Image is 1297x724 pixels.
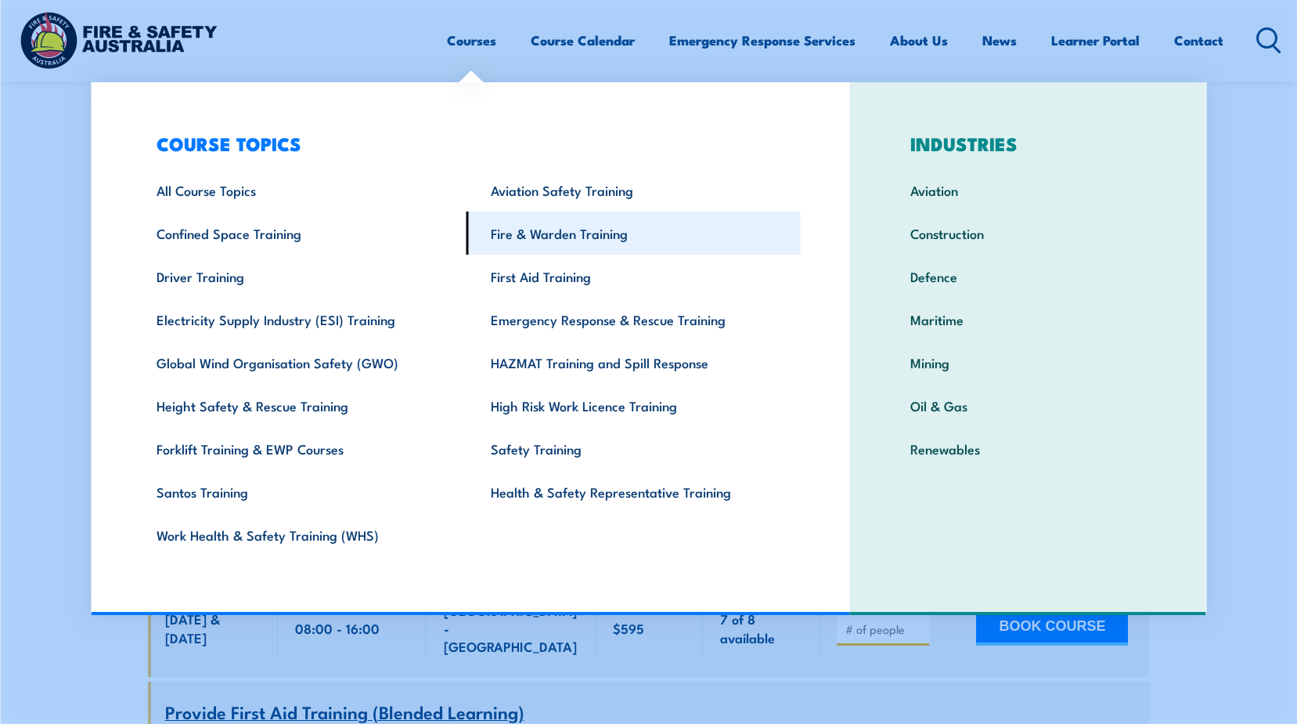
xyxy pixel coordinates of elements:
a: Aviation Safety Training [467,168,801,212]
a: Emergency Response Services [669,20,856,61]
a: Provide First Aid Training (Blended Learning) [165,703,524,722]
a: High Risk Work Licence Training [467,384,801,427]
a: All Course Topics [132,168,467,212]
a: Course Calendar [531,20,635,61]
a: Height Safety & Rescue Training [132,384,467,427]
a: First Aid Training [467,255,801,298]
a: Learner Portal [1051,20,1140,61]
a: Emergency Response & Rescue Training [467,298,801,341]
a: About Us [890,20,948,61]
a: Maritime [886,298,1170,341]
h3: COURSE TOPICS [132,132,801,154]
a: Courses [447,20,496,61]
a: Mining [886,341,1170,384]
a: Fire & Warden Training [467,212,801,255]
a: News [982,20,1017,61]
span: 7 of 8 available [720,610,802,646]
span: $595 [613,619,644,637]
a: Driver Training [132,255,467,298]
a: Contact [1174,20,1223,61]
a: Defence [886,255,1170,298]
span: 08:00 - 16:00 [295,619,380,637]
a: Global Wind Organisation Safety (GWO) [132,341,467,384]
a: Confined Space Training [132,212,467,255]
span: [DATE] & [DATE] [165,610,261,646]
a: Work Health & Safety Training (WHS) [132,513,467,556]
button: BOOK COURSE [976,611,1128,646]
a: Oil & Gas [886,384,1170,427]
span: [GEOGRAPHIC_DATA] - [GEOGRAPHIC_DATA] [444,601,578,656]
a: Forklift Training & EWP Courses [132,427,467,470]
a: Renewables [886,427,1170,470]
a: Construction [886,212,1170,255]
a: Safety Training [467,427,801,470]
a: HAZMAT Training and Spill Response [467,341,801,384]
input: # of people [845,621,924,637]
a: Health & Safety Representative Training [467,470,801,513]
a: Aviation [886,168,1170,212]
a: Electricity Supply Industry (ESI) Training [132,298,467,341]
a: Santos Training [132,470,467,513]
h3: INDUSTRIES [886,132,1170,154]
